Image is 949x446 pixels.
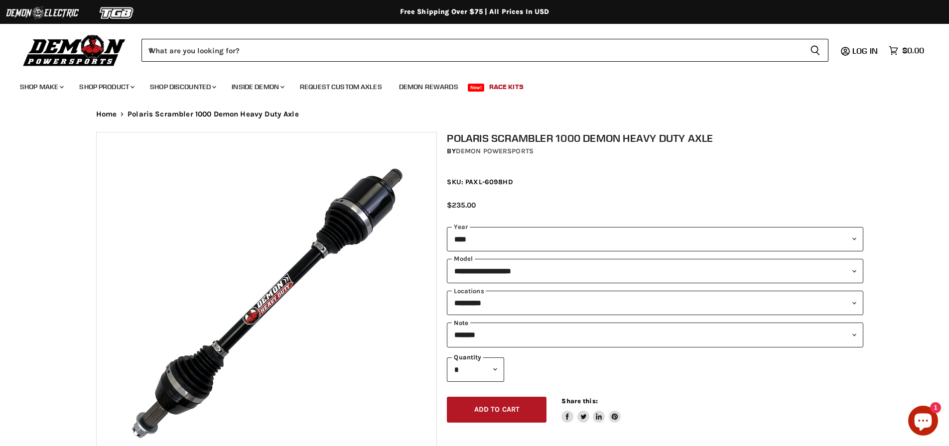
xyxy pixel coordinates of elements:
span: $235.00 [447,201,476,210]
span: $0.00 [902,46,924,55]
span: New! [468,84,485,92]
h1: Polaris Scrambler 1000 Demon Heavy Duty Axle [447,132,863,144]
img: Demon Powersports [20,32,129,68]
a: Log in [848,46,884,55]
nav: Breadcrumbs [76,110,873,118]
select: keys [447,291,863,315]
a: Shop Product [72,77,140,97]
inbox-online-store-chat: Shopify online store chat [905,406,941,438]
span: Add to cart [474,405,520,414]
select: year [447,227,863,251]
div: SKU: PAXL-6098HD [447,177,863,187]
select: keys [447,323,863,347]
a: Demon Powersports [456,147,534,155]
button: Search [802,39,828,62]
div: Free Shipping Over $75 | All Prices In USD [76,7,873,16]
a: Shop Discounted [142,77,222,97]
input: When autocomplete results are available use up and down arrows to review and enter to select [141,39,802,62]
ul: Main menu [12,73,922,97]
img: Demon Electric Logo 2 [5,3,80,22]
span: Log in [852,46,878,56]
span: Polaris Scrambler 1000 Demon Heavy Duty Axle [128,110,299,118]
span: Share this: [561,397,597,405]
a: Demon Rewards [392,77,466,97]
a: Race Kits [482,77,531,97]
select: modal-name [447,259,863,283]
aside: Share this: [561,397,621,423]
button: Add to cart [447,397,546,423]
a: Request Custom Axles [292,77,390,97]
select: Quantity [447,357,504,382]
a: Inside Demon [224,77,290,97]
a: $0.00 [884,43,929,58]
a: Shop Make [12,77,70,97]
div: by [447,146,863,157]
a: Home [96,110,117,118]
img: TGB Logo 2 [80,3,154,22]
form: Product [141,39,828,62]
